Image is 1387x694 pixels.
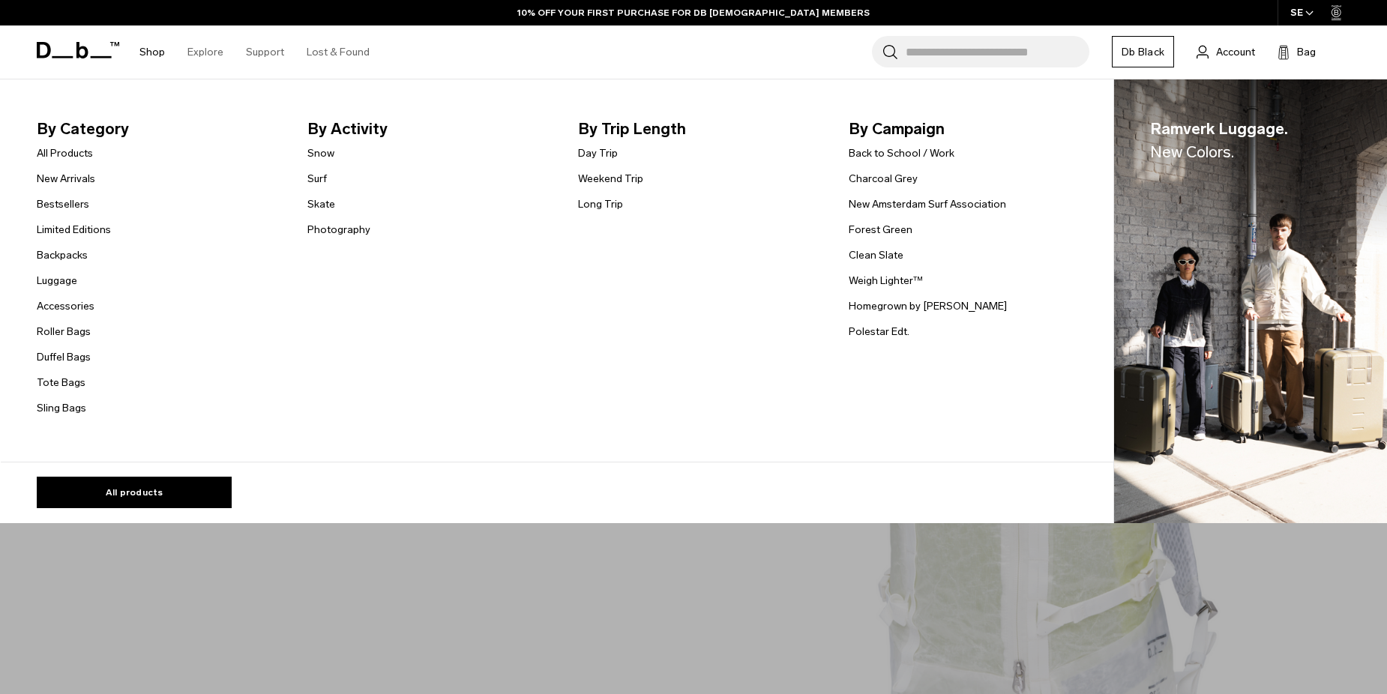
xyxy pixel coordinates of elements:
a: Explore [187,25,223,79]
a: Snow [307,145,334,161]
span: By Activity [307,117,554,141]
button: Bag [1278,43,1316,61]
span: Account [1216,44,1255,60]
a: Roller Bags [37,324,91,340]
a: All products [37,477,232,508]
img: Db [1114,79,1387,524]
span: By Trip Length [578,117,825,141]
a: Sling Bags [37,400,86,416]
a: Limited Editions [37,222,111,238]
nav: Main Navigation [128,25,381,79]
a: Ramverk Luggage.New Colors. Db [1114,79,1387,524]
span: By Category [37,117,283,141]
a: Backpacks [37,247,88,263]
span: Ramverk Luggage. [1150,117,1288,164]
a: Lost & Found [307,25,370,79]
a: Luggage [37,273,77,289]
a: Back to School / Work [849,145,954,161]
a: Charcoal Grey [849,171,918,187]
a: 10% OFF YOUR FIRST PURCHASE FOR DB [DEMOGRAPHIC_DATA] MEMBERS [517,6,870,19]
a: Accessories [37,298,94,314]
span: Bag [1297,44,1316,60]
a: Homegrown by [PERSON_NAME] [849,298,1007,314]
a: All Products [37,145,93,161]
a: Clean Slate [849,247,903,263]
span: New Colors. [1150,142,1234,161]
a: Photography [307,222,370,238]
a: Weekend Trip [578,171,643,187]
a: Forest Green [849,222,912,238]
span: By Campaign [849,117,1095,141]
a: Polestar Edt. [849,324,909,340]
a: New Amsterdam Surf Association [849,196,1006,212]
a: Support [246,25,284,79]
a: Weigh Lighter™ [849,273,923,289]
a: Long Trip [578,196,623,212]
a: Shop [139,25,165,79]
a: New Arrivals [37,171,95,187]
a: Surf [307,171,327,187]
a: Bestsellers [37,196,89,212]
a: Day Trip [578,145,618,161]
a: Tote Bags [37,375,85,390]
a: Account [1197,43,1255,61]
a: Duffel Bags [37,349,91,365]
a: Skate [307,196,335,212]
a: Db Black [1112,36,1174,67]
